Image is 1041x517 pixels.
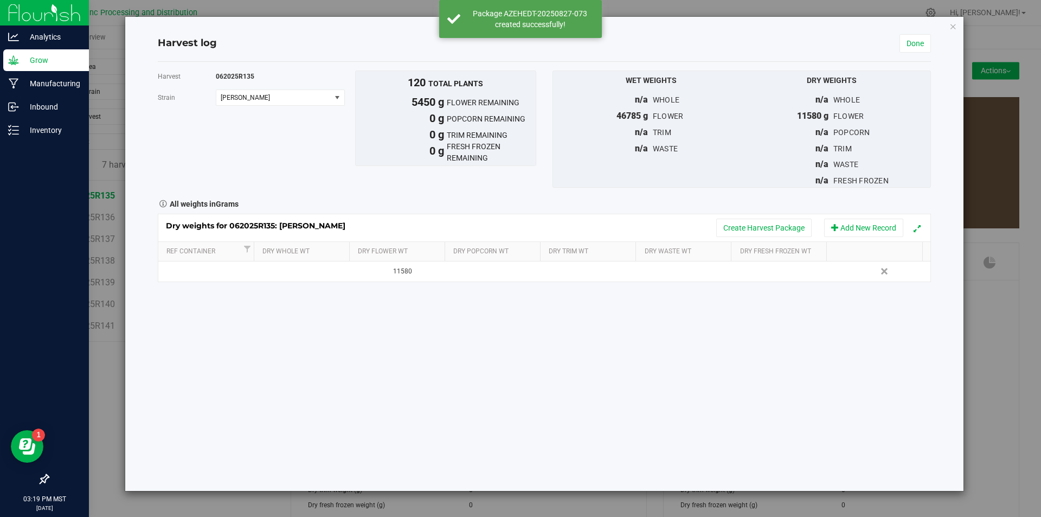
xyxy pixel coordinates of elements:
span: whole [653,95,679,104]
span: n/a [635,127,648,137]
span: Grams [216,200,239,208]
span: 0 g [356,126,447,143]
p: Inventory [19,124,84,137]
inline-svg: Grow [8,55,19,66]
span: n/a [635,143,648,154]
span: Dry weights for 062025R135: [PERSON_NAME] [166,221,356,231]
span: 5450 g [356,94,447,110]
a: Dry Popcorn Wt [453,247,536,256]
p: Inbound [19,100,84,113]
span: n/a [815,175,828,186]
span: trim [833,144,852,153]
iframe: Resource center unread badge [32,429,45,442]
div: 11580 [359,266,447,277]
a: Dry Flower Wt [358,247,441,256]
p: [DATE] [5,504,84,512]
strong: All weights in [170,196,239,210]
span: trim remaining [447,130,536,141]
a: Dry Fresh Frozen Wt [740,247,823,256]
span: select [330,90,344,105]
inline-svg: Analytics [8,31,19,42]
span: popcorn [833,128,870,137]
a: Dry Whole Wt [262,247,345,256]
span: 062025R135 [216,73,254,80]
span: n/a [815,143,828,154]
span: 120 [408,76,426,89]
span: fresh frozen remaining [447,141,536,164]
p: Grow [19,54,84,67]
span: flower remaining [447,97,536,108]
span: trim [653,128,671,137]
span: flower [833,112,864,120]
span: flower [653,112,684,120]
span: Strain [158,94,175,101]
span: Wet Weights [626,76,677,85]
span: whole [833,95,860,104]
inline-svg: Inventory [8,125,19,136]
span: n/a [635,94,648,105]
inline-svg: Inbound [8,101,19,112]
button: Create Harvest Package [716,219,812,237]
a: Filter [241,242,254,256]
p: Analytics [19,30,84,43]
span: 0 g [356,143,447,165]
p: Manufacturing [19,77,84,90]
span: 46785 g [616,111,648,121]
span: 11580 g [797,111,828,121]
span: waste [833,160,858,169]
span: fresh frozen [833,176,889,185]
iframe: Resource center [11,430,43,463]
a: Delete [877,264,894,278]
span: n/a [815,94,828,105]
span: Harvest [158,73,181,80]
span: [PERSON_NAME] [221,94,322,101]
a: Dry Trim Wt [549,247,632,256]
span: waste [653,144,678,153]
span: 0 g [356,110,447,126]
span: n/a [815,127,828,137]
span: Dry Weights [807,76,857,85]
button: Expand [909,220,925,236]
a: Done [899,34,931,53]
h4: Harvest log [158,36,217,50]
inline-svg: Manufacturing [8,78,19,89]
a: Dry Waste Wt [645,247,728,256]
span: total plants [428,79,483,88]
span: popcorn remaining [447,113,536,125]
button: Add New Record [824,219,903,237]
span: n/a [815,159,828,169]
div: Package AZEHEDT-20250827-073 created successfully! [466,8,594,30]
p: 03:19 PM MST [5,494,84,504]
a: Ref Container [166,247,241,256]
